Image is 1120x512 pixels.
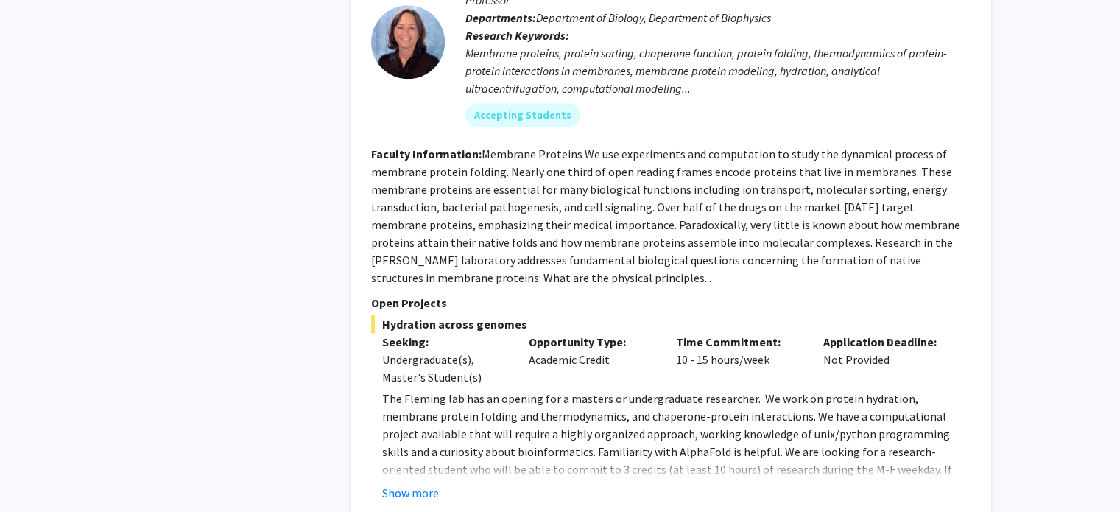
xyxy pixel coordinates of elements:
[676,333,801,351] p: Time Commitment:
[465,10,536,25] b: Departments:
[665,333,812,386] div: 10 - 15 hours/week
[11,446,63,501] iframe: Chat
[382,333,507,351] p: Seeking:
[371,147,960,285] fg-read-more: Membrane Proteins We use experiments and computation to study the dynamical process of membrane p...
[529,333,654,351] p: Opportunity Type:
[371,294,971,312] p: Open Projects
[465,44,971,97] div: Membrane proteins, protein sorting, chaperone function, protein folding, thermodynamics of protei...
[812,333,959,386] div: Not Provided
[518,333,665,386] div: Academic Credit
[371,315,971,333] span: Hydration across genomes
[371,147,482,161] b: Faculty Information:
[536,10,771,25] span: Department of Biology, Department of Biophysics
[382,351,507,386] div: Undergraduate(s), Master's Student(s)
[823,333,948,351] p: Application Deadline:
[382,484,439,502] button: Show more
[465,103,580,127] mat-chip: Accepting Students
[465,28,569,43] b: Research Keywords:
